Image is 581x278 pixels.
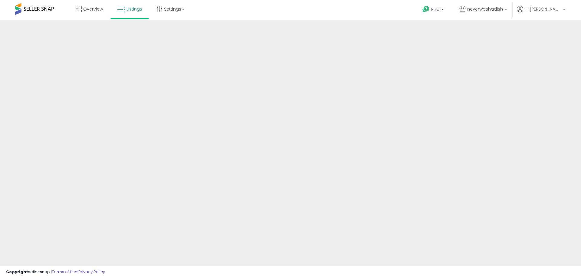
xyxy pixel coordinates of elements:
[422,5,430,13] i: Get Help
[78,269,105,275] a: Privacy Policy
[83,6,103,12] span: Overview
[418,1,450,20] a: Help
[525,6,561,12] span: Hi [PERSON_NAME]
[431,7,439,12] span: Help
[52,269,77,275] a: Terms of Use
[6,269,28,275] strong: Copyright
[126,6,142,12] span: Listings
[517,6,565,20] a: Hi [PERSON_NAME]
[467,6,503,12] span: neverwashadish
[6,269,105,275] div: seller snap | |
